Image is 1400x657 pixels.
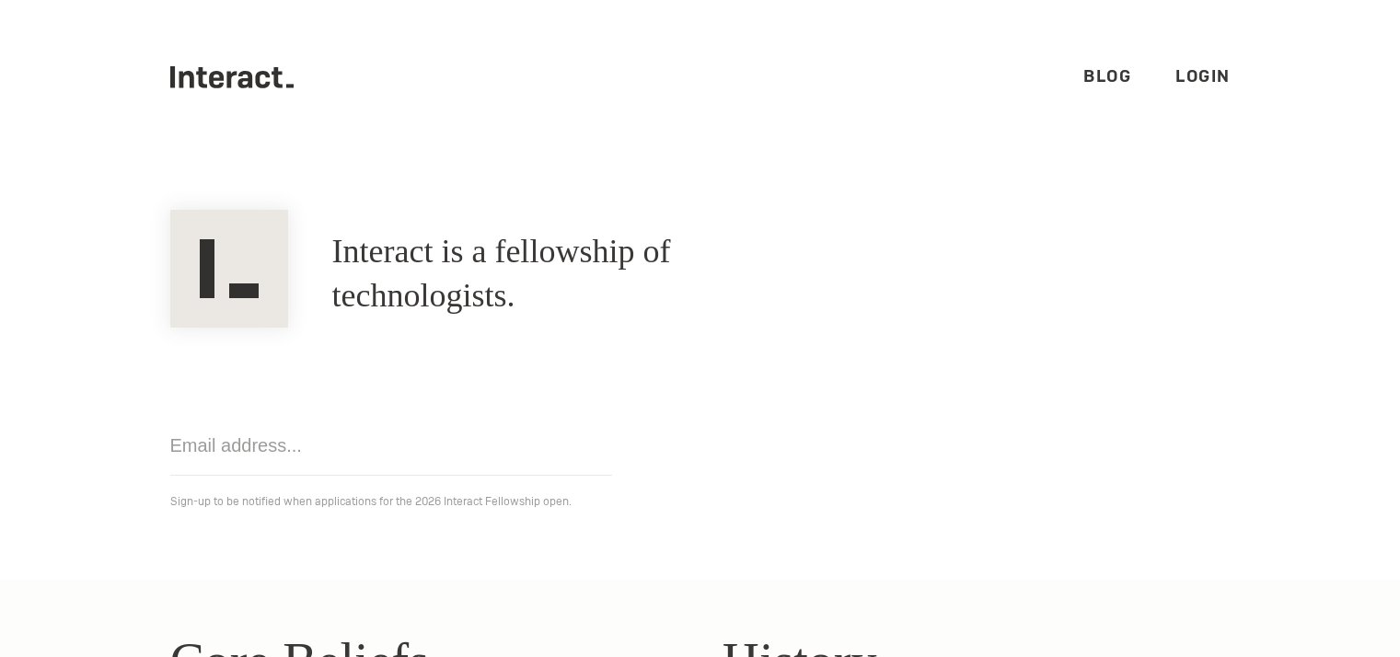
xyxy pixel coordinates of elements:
input: Email address... [170,416,612,476]
p: Sign-up to be notified when applications for the 2026 Interact Fellowship open. [170,490,1231,513]
h1: Interact is a fellowship of technologists. [332,230,829,318]
img: Interact Logo [170,210,288,328]
a: Blog [1083,65,1131,86]
a: Login [1175,65,1231,86]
